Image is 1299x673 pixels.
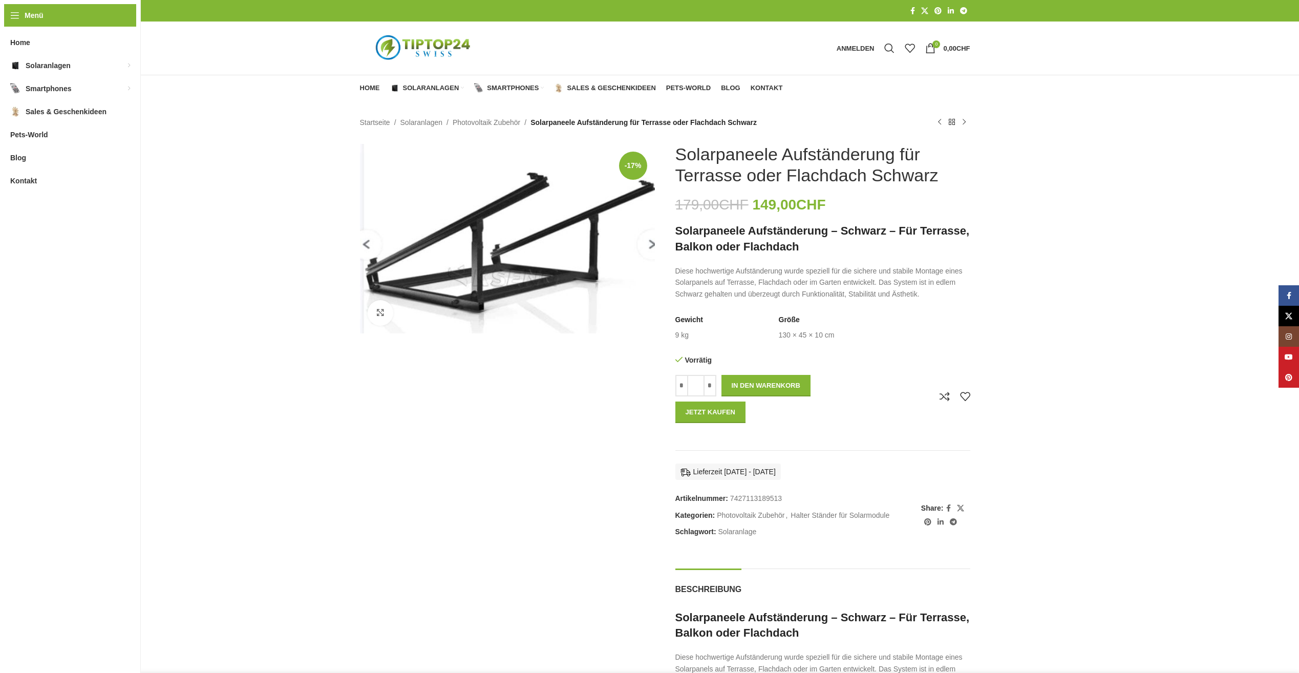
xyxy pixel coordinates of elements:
[675,584,742,595] span: Beschreibung
[675,197,749,213] bdi: 179,00
[675,355,818,365] p: Vorrätig
[619,152,647,180] span: -17%
[932,40,940,48] span: 0
[675,315,703,325] span: Gewicht
[26,56,71,75] span: Solaranlagen
[832,38,880,58] a: Anmelden
[1279,326,1299,347] a: Instagram Social Link
[957,4,970,18] a: Telegram Social Link
[360,117,757,128] nav: Breadcrumb
[675,611,970,640] strong: Solarpaneele Aufständerung – Schwarz – Für Terrasse, Balkon oder Flachdach
[359,144,656,333] div: 1 / 1
[554,78,655,98] a: Sales & Geschenkideen
[10,60,20,71] img: Solaranlagen
[474,78,544,98] a: Smartphones
[400,117,443,128] a: Solaranlagen
[675,511,715,519] span: Kategorien:
[675,315,970,340] table: Produktdetails
[554,83,563,93] img: Sales & Geschenkideen
[10,33,30,52] span: Home
[786,510,788,521] span: ,
[474,83,483,93] img: Smartphones
[10,83,20,94] img: Smartphones
[956,45,970,52] span: CHF
[10,125,48,144] span: Pets-World
[666,84,711,92] span: Pets-World
[837,45,875,52] span: Anmelden
[26,79,71,98] span: Smartphones
[360,78,380,98] a: Home
[360,84,380,92] span: Home
[675,464,781,480] div: Lieferzeit [DATE] - [DATE]
[1279,367,1299,388] a: Pinterest Social Link
[879,38,900,58] a: Suche
[675,224,970,253] strong: Solarpaneele Aufständerung – Schwarz – Für Terrasse, Balkon oder Flachdach
[907,4,918,18] a: Facebook Social Link
[1279,285,1299,306] a: Facebook Social Link
[900,38,920,58] div: Meine Wunschliste
[718,528,757,536] a: Solaranlage
[721,375,811,396] button: In den Warenkorb
[791,511,889,519] a: Halter Ständer für Solarmodule
[26,102,107,121] span: Sales & Geschenkideen
[360,144,655,333] img: WhatsAppImage2023-10-17at09.07.16
[921,515,934,529] a: Pinterest Social Link
[25,10,44,21] span: Menü
[675,330,689,341] td: 9 kg
[390,78,464,98] a: Solaranlagen
[453,117,520,128] a: Photovoltaik Zubehör
[10,172,37,190] span: Kontakt
[390,83,399,93] img: Solaranlagen
[10,149,26,167] span: Blog
[947,515,960,529] a: Telegram Social Link
[675,402,746,423] button: Jetzt kaufen
[717,511,784,519] a: Photovoltaik Zubehör
[954,501,967,515] a: X Social Link
[360,117,390,128] a: Startseite
[751,84,783,92] span: Kontakt
[675,144,970,186] h1: Solarpaneele Aufständerung für Terrasse oder Flachdach Schwarz
[688,375,704,396] input: Produktmenge
[1279,306,1299,326] a: X Social Link
[779,315,800,325] span: Größe
[360,44,488,52] a: Logo der Website
[920,38,975,58] a: 0 0,00CHF
[751,78,783,98] a: Kontakt
[796,197,826,213] span: CHF
[666,78,711,98] a: Pets-World
[921,502,944,514] span: Share:
[567,84,655,92] span: Sales & Geschenkideen
[719,197,749,213] span: CHF
[958,116,970,129] a: Nächstes Produkt
[530,117,757,128] span: Solarpaneele Aufständerung für Terrasse oder Flachdach Schwarz
[730,494,782,502] span: 7427113189513
[943,501,954,515] a: Facebook Social Link
[943,45,970,52] bdi: 0,00
[945,4,957,18] a: LinkedIn Social Link
[933,116,946,129] a: Vorheriges Produkt
[675,528,716,536] span: Schlagwort:
[931,4,945,18] a: Pinterest Social Link
[934,515,947,529] a: LinkedIn Social Link
[779,330,835,341] td: 130 × 45 × 10 cm
[675,494,728,502] span: Artikelnummer:
[752,197,825,213] bdi: 149,00
[918,4,931,18] a: X Social Link
[1279,347,1299,367] a: YouTube Social Link
[10,107,20,117] img: Sales & Geschenkideen
[721,78,740,98] a: Blog
[675,265,970,300] p: Diese hochwertige Aufständerung wurde speziell für die sichere und stabile Montage eines Solarpan...
[487,84,539,92] span: Smartphones
[355,78,788,98] div: Hauptnavigation
[721,84,740,92] span: Blog
[403,84,459,92] span: Solaranlagen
